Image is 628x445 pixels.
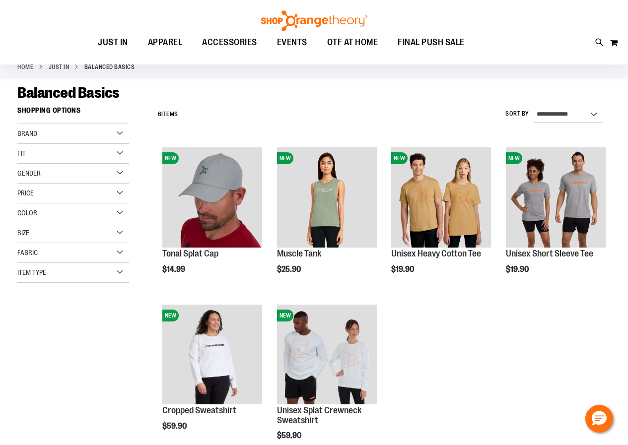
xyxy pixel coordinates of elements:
[158,107,178,122] h2: Items
[158,111,162,118] span: 6
[84,63,135,71] strong: Balanced Basics
[202,31,257,54] span: ACCESSORIES
[17,149,26,157] span: Fit
[327,31,378,54] span: OTF AT HOME
[17,84,120,101] span: Balanced Basics
[391,265,416,274] span: $19.90
[17,268,46,276] span: Item Type
[272,142,382,299] div: product
[391,147,491,247] img: Unisex Heavy Cotton Tee
[17,129,37,137] span: Brand
[277,310,293,321] span: NEW
[277,405,361,425] a: Unisex Splat Crewneck Sweatshirt
[267,31,317,54] a: EVENTS
[162,305,262,406] a: Front of 2024 Q3 Balanced Basic Womens Cropped SweatshirtNEW
[317,31,388,54] a: OTF AT HOME
[17,169,41,177] span: Gender
[391,249,481,258] a: Unisex Heavy Cotton Tee
[17,229,29,237] span: Size
[506,152,522,164] span: NEW
[162,152,179,164] span: NEW
[277,152,293,164] span: NEW
[386,142,496,299] div: product
[17,63,33,71] a: Home
[501,142,611,299] div: product
[162,147,262,247] img: Product image for Grey Tonal Splat Cap
[162,405,236,415] a: Cropped Sweatshirt
[277,147,377,247] img: Muscle Tank
[260,10,369,31] img: Shop Orangetheory
[506,265,530,274] span: $19.90
[49,63,70,71] a: JUST IN
[17,249,38,256] span: Fabric
[277,305,377,404] img: Unisex Splat Crewneck Sweatshirt
[277,249,321,258] a: Muscle Tank
[157,142,267,299] div: product
[277,147,377,249] a: Muscle TankNEW
[506,249,593,258] a: Unisex Short Sleeve Tee
[162,147,262,249] a: Product image for Grey Tonal Splat CapNEW
[277,305,377,406] a: Unisex Splat Crewneck SweatshirtNEW
[17,102,129,124] strong: Shopping Options
[391,152,408,164] span: NEW
[162,249,218,258] a: Tonal Splat Cap
[391,147,491,249] a: Unisex Heavy Cotton TeeNEW
[162,305,262,404] img: Front of 2024 Q3 Balanced Basic Womens Cropped Sweatshirt
[277,265,302,274] span: $25.90
[506,147,606,247] img: Unisex Short Sleeve Tee
[585,405,613,433] button: Hello, have a question? Let’s chat.
[88,31,138,54] a: JUST IN
[162,310,179,321] span: NEW
[138,31,193,54] a: APPAREL
[505,110,529,118] label: Sort By
[162,422,188,431] span: $59.90
[162,265,187,274] span: $14.99
[398,31,465,54] span: FINAL PUSH SALE
[388,31,475,54] a: FINAL PUSH SALE
[277,31,307,54] span: EVENTS
[277,431,303,440] span: $59.90
[98,31,128,54] span: JUST IN
[148,31,183,54] span: APPAREL
[192,31,267,54] a: ACCESSORIES
[17,189,34,197] span: Price
[506,147,606,249] a: Unisex Short Sleeve TeeNEW
[17,209,37,217] span: Color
